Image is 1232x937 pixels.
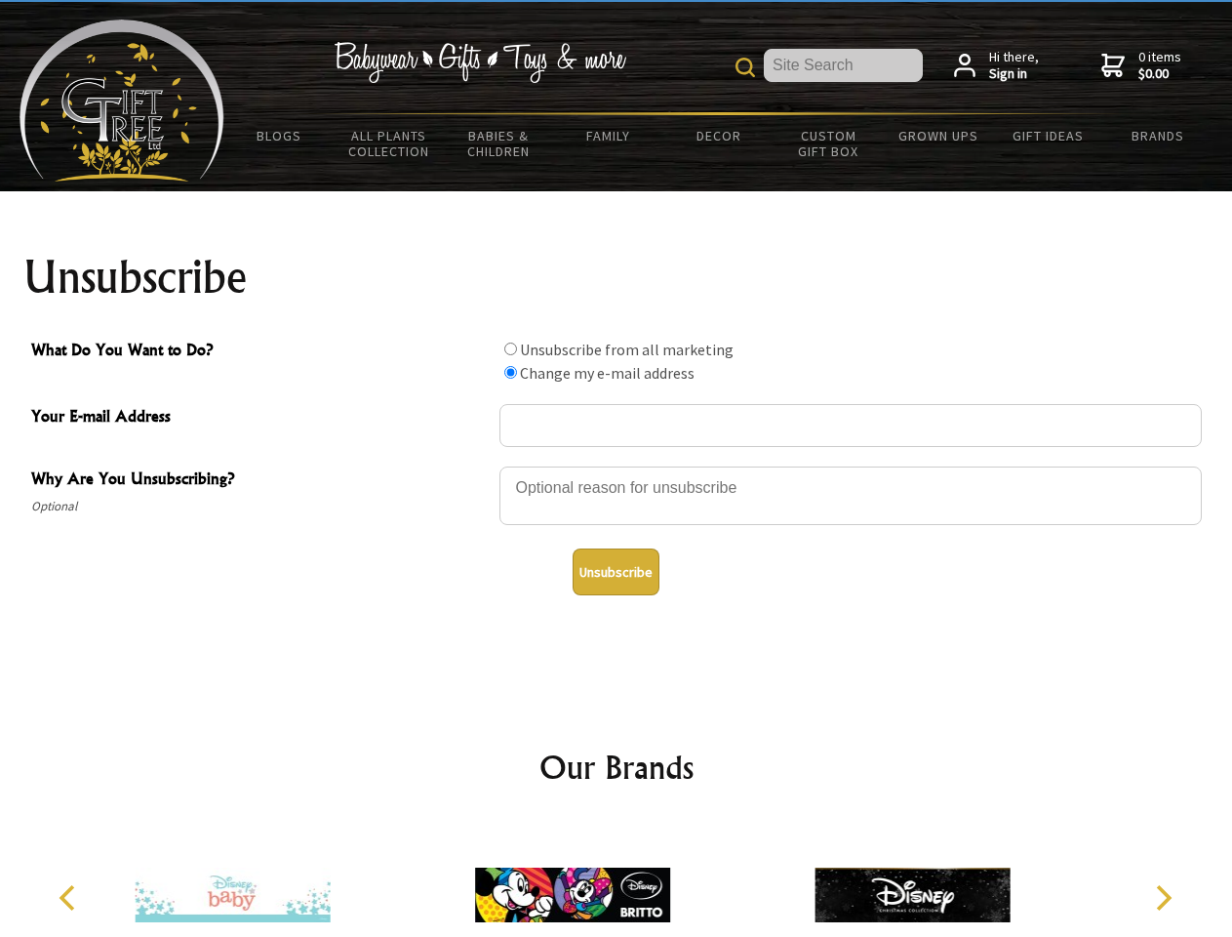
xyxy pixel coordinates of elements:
[883,115,993,156] a: Grown Ups
[334,42,626,83] img: Babywear - Gifts - Toys & more
[989,65,1039,83] strong: Sign in
[1101,49,1181,83] a: 0 items$0.00
[520,340,734,359] label: Unsubscribe from all marketing
[573,549,659,595] button: Unsubscribe
[39,744,1194,791] h2: Our Brands
[504,343,517,355] input: What Do You Want to Do?
[735,58,755,77] img: product search
[499,467,1202,525] textarea: Why Are You Unsubscribing?
[1138,65,1181,83] strong: $0.00
[520,363,695,383] label: Change my e-mail address
[31,467,490,495] span: Why Are You Unsubscribing?
[774,115,884,172] a: Custom Gift Box
[31,404,490,432] span: Your E-mail Address
[499,404,1202,447] input: Your E-mail Address
[554,115,664,156] a: Family
[49,876,92,919] button: Previous
[444,115,554,172] a: Babies & Children
[954,49,1039,83] a: Hi there,Sign in
[764,49,923,82] input: Site Search
[1141,876,1184,919] button: Next
[224,115,335,156] a: BLOGS
[23,254,1210,301] h1: Unsubscribe
[1103,115,1213,156] a: Brands
[504,366,517,379] input: What Do You Want to Do?
[31,495,490,518] span: Optional
[31,338,490,366] span: What Do You Want to Do?
[1138,48,1181,83] span: 0 items
[335,115,445,172] a: All Plants Collection
[20,20,224,182] img: Babyware - Gifts - Toys and more...
[663,115,774,156] a: Decor
[993,115,1103,156] a: Gift Ideas
[989,49,1039,83] span: Hi there,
